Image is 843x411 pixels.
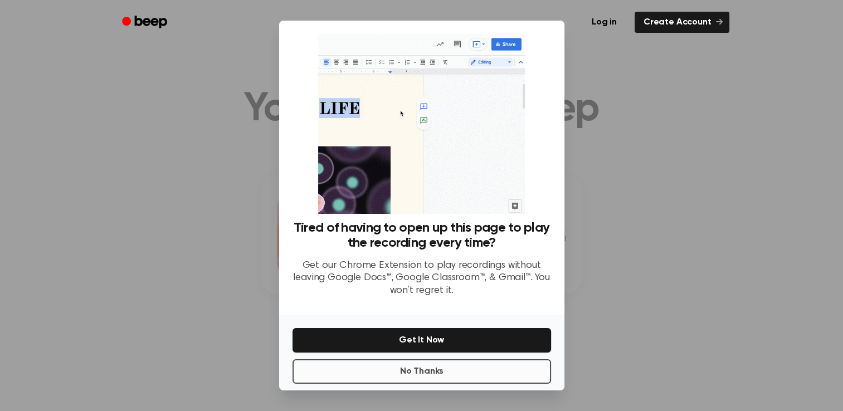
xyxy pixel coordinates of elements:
[635,12,729,33] a: Create Account
[293,260,551,297] p: Get our Chrome Extension to play recordings without leaving Google Docs™, Google Classroom™, & Gm...
[318,34,525,214] img: Beep extension in action
[114,12,177,33] a: Beep
[293,328,551,353] button: Get It Now
[581,9,628,35] a: Log in
[293,359,551,384] button: No Thanks
[293,221,551,251] h3: Tired of having to open up this page to play the recording every time?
